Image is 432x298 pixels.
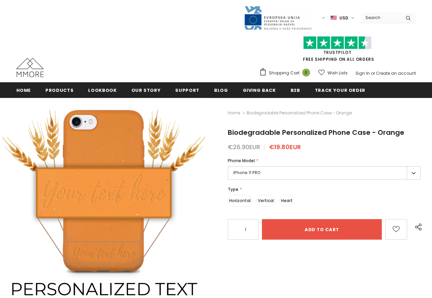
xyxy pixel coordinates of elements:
[45,82,73,98] a: Products
[244,5,312,30] img: Javni Razpis
[243,82,276,98] a: Giving back
[323,49,352,55] a: Trustpilot
[131,82,161,98] a: Our Story
[328,70,348,76] span: Wish Lists
[131,87,161,94] span: Our Story
[228,195,252,207] label: Horizontal
[356,70,370,76] a: Sign In
[259,39,416,62] span: FREE SHIPPING ON ALL ORDERS
[228,143,260,151] span: €26.90EUR
[16,87,31,94] span: Home
[88,82,116,98] a: Lookbook
[175,87,199,94] span: support
[376,70,416,76] a: Create an account
[228,186,238,192] span: Type
[315,82,365,98] a: Track your order
[228,109,240,117] a: Home
[291,82,300,98] a: B2B
[331,15,337,21] img: USD
[214,82,228,98] a: Blog
[361,13,401,23] input: Search Site
[228,128,404,137] span: Biodegradable Personalized Phone Case - Orange
[243,87,276,94] span: Giving back
[16,82,31,98] a: Home
[256,195,275,207] label: Vertical
[262,219,382,240] input: Add to cart
[45,87,73,94] span: Products
[339,15,348,22] span: USD
[228,166,421,180] label: iPhone 11 PRO
[291,87,300,94] span: B2B
[269,143,301,151] span: €19.80EUR
[371,70,375,76] span: or
[88,87,116,94] span: Lookbook
[269,70,299,76] span: Shopping Cart
[16,58,44,77] img: MMORE Cases
[175,82,199,98] a: support
[244,15,312,20] a: Javni Razpis
[259,68,313,78] a: Shopping Cart 0
[302,69,310,76] span: 0
[247,109,352,117] span: Biodegradable Personalized Phone Case - Orange
[318,67,348,79] a: Wish Lists
[315,87,365,94] span: Track your order
[280,195,294,207] label: Heart
[303,36,372,49] img: Trust Pilot Stars
[228,158,255,164] span: Phone Model
[214,87,228,94] span: Blog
